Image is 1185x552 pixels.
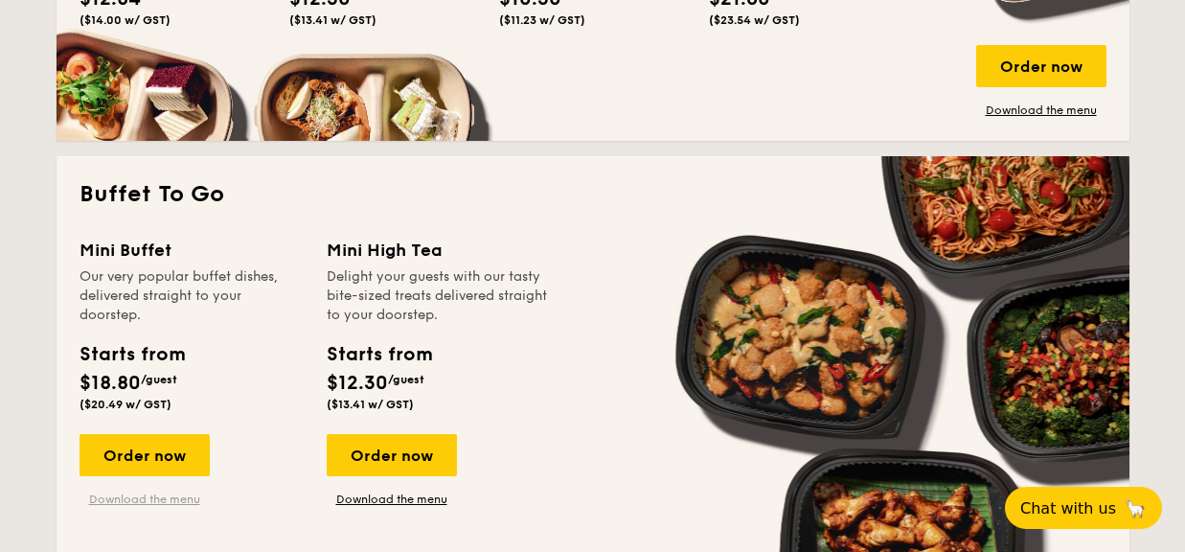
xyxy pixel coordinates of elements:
[388,373,424,386] span: /guest
[80,13,171,27] span: ($14.00 w/ GST)
[80,434,210,476] div: Order now
[80,340,184,369] div: Starts from
[80,372,141,395] span: $18.80
[80,492,210,507] a: Download the menu
[80,179,1106,210] h2: Buffet To Go
[327,340,431,369] div: Starts from
[327,237,551,264] div: Mini High Tea
[327,492,457,507] a: Download the menu
[1005,487,1162,529] button: Chat with us🦙
[976,45,1106,87] div: Order now
[327,267,551,325] div: Delight your guests with our tasty bite-sized treats delivered straight to your doorstep.
[709,13,800,27] span: ($23.54 w/ GST)
[327,372,388,395] span: $12.30
[80,398,171,411] span: ($20.49 w/ GST)
[499,13,585,27] span: ($11.23 w/ GST)
[289,13,376,27] span: ($13.41 w/ GST)
[327,398,414,411] span: ($13.41 w/ GST)
[80,267,304,325] div: Our very popular buffet dishes, delivered straight to your doorstep.
[141,373,177,386] span: /guest
[1020,499,1116,517] span: Chat with us
[1124,497,1147,519] span: 🦙
[976,103,1106,118] a: Download the menu
[80,237,304,264] div: Mini Buffet
[327,434,457,476] div: Order now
